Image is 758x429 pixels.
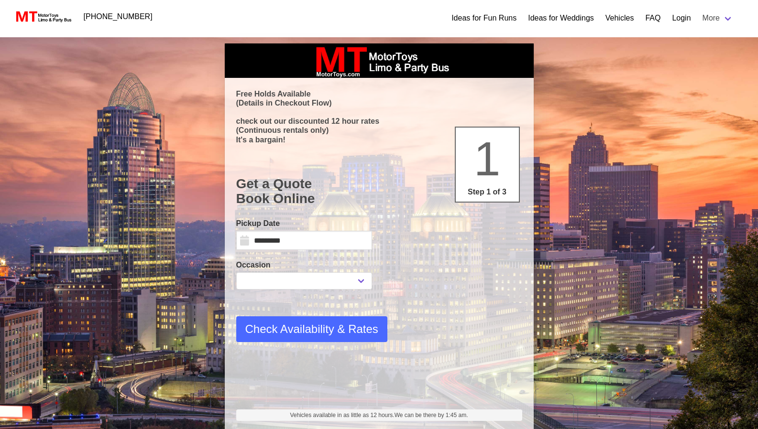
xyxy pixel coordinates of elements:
[451,12,516,24] a: Ideas for Fun Runs
[460,186,515,198] p: Step 1 of 3
[245,321,378,338] span: Check Availability & Rates
[236,89,522,98] p: Free Holds Available
[236,117,522,126] p: check out our discounted 12 hour rates
[236,259,372,271] label: Occasion
[13,10,72,23] img: MotorToys Logo
[236,126,522,135] p: (Continuous rentals only)
[528,12,594,24] a: Ideas for Weddings
[645,12,660,24] a: FAQ
[236,98,522,107] p: (Details in Checkout Flow)
[236,135,522,144] p: It's a bargain!
[672,12,691,24] a: Login
[236,316,387,342] button: Check Availability & Rates
[474,132,501,185] span: 1
[605,12,634,24] a: Vehicles
[308,43,451,78] img: box_logo_brand.jpeg
[78,7,158,26] a: [PHONE_NUMBER]
[236,218,372,229] label: Pickup Date
[236,176,522,206] h1: Get a Quote Book Online
[697,9,739,28] a: More
[290,411,468,419] span: Vehicles available in as little as 12 hours.
[395,412,468,418] span: We can be there by 1:45 am.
